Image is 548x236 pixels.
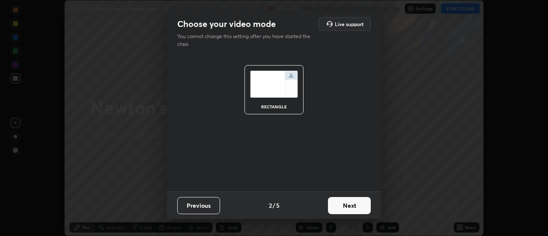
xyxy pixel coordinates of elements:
button: Previous [177,197,220,214]
h2: Choose your video mode [177,18,276,30]
img: normalScreenIcon.ae25ed63.svg [250,71,298,98]
h5: Live support [335,21,363,27]
h4: 5 [276,201,280,210]
button: Next [328,197,371,214]
div: rectangle [257,105,291,109]
h4: / [273,201,275,210]
h4: 2 [269,201,272,210]
p: You cannot change this setting after you have started the class [177,33,316,48]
